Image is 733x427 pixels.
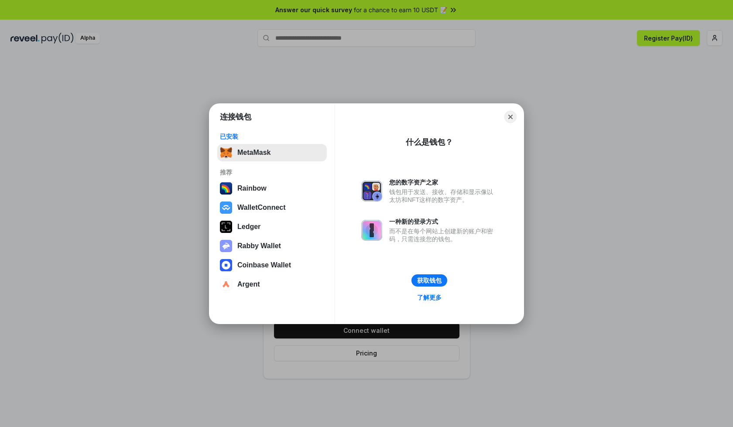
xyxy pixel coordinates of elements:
[220,168,324,176] div: 推荐
[220,147,232,159] img: svg+xml,%3Csvg%20fill%3D%22none%22%20height%3D%2233%22%20viewBox%3D%220%200%2035%2033%22%20width%...
[217,144,327,161] button: MetaMask
[217,218,327,236] button: Ledger
[220,278,232,290] img: svg+xml,%3Csvg%20width%3D%2228%22%20height%3D%2228%22%20viewBox%3D%220%200%2028%2028%22%20fill%3D...
[411,274,447,287] button: 获取钱包
[389,227,497,243] div: 而不是在每个网站上创建新的账户和密码，只需连接您的钱包。
[220,202,232,214] img: svg+xml,%3Csvg%20width%3D%2228%22%20height%3D%2228%22%20viewBox%3D%220%200%2028%2028%22%20fill%3D...
[217,180,327,197] button: Rainbow
[220,240,232,252] img: svg+xml,%3Csvg%20xmlns%3D%22http%3A%2F%2Fwww.w3.org%2F2000%2Fsvg%22%20fill%3D%22none%22%20viewBox...
[361,220,382,241] img: svg+xml,%3Csvg%20xmlns%3D%22http%3A%2F%2Fwww.w3.org%2F2000%2Fsvg%22%20fill%3D%22none%22%20viewBox...
[217,256,327,274] button: Coinbase Wallet
[504,111,517,123] button: Close
[412,292,447,303] a: 了解更多
[220,221,232,233] img: svg+xml,%3Csvg%20xmlns%3D%22http%3A%2F%2Fwww.w3.org%2F2000%2Fsvg%22%20width%3D%2228%22%20height%3...
[237,242,281,250] div: Rabby Wallet
[237,261,291,269] div: Coinbase Wallet
[220,182,232,195] img: svg+xml,%3Csvg%20width%3D%22120%22%20height%3D%22120%22%20viewBox%3D%220%200%20120%20120%22%20fil...
[220,133,324,140] div: 已安装
[361,181,382,202] img: svg+xml,%3Csvg%20xmlns%3D%22http%3A%2F%2Fwww.w3.org%2F2000%2Fsvg%22%20fill%3D%22none%22%20viewBox...
[406,137,453,147] div: 什么是钱包？
[217,199,327,216] button: WalletConnect
[237,149,271,157] div: MetaMask
[237,204,286,212] div: WalletConnect
[217,276,327,293] button: Argent
[237,184,267,192] div: Rainbow
[220,259,232,271] img: svg+xml,%3Csvg%20width%3D%2228%22%20height%3D%2228%22%20viewBox%3D%220%200%2028%2028%22%20fill%3D...
[237,223,260,231] div: Ledger
[217,237,327,255] button: Rabby Wallet
[220,112,251,122] h1: 连接钱包
[389,178,497,186] div: 您的数字资产之家
[389,188,497,204] div: 钱包用于发送、接收、存储和显示像以太坊和NFT这样的数字资产。
[389,218,497,225] div: 一种新的登录方式
[417,277,442,284] div: 获取钱包
[417,294,442,301] div: 了解更多
[237,280,260,288] div: Argent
